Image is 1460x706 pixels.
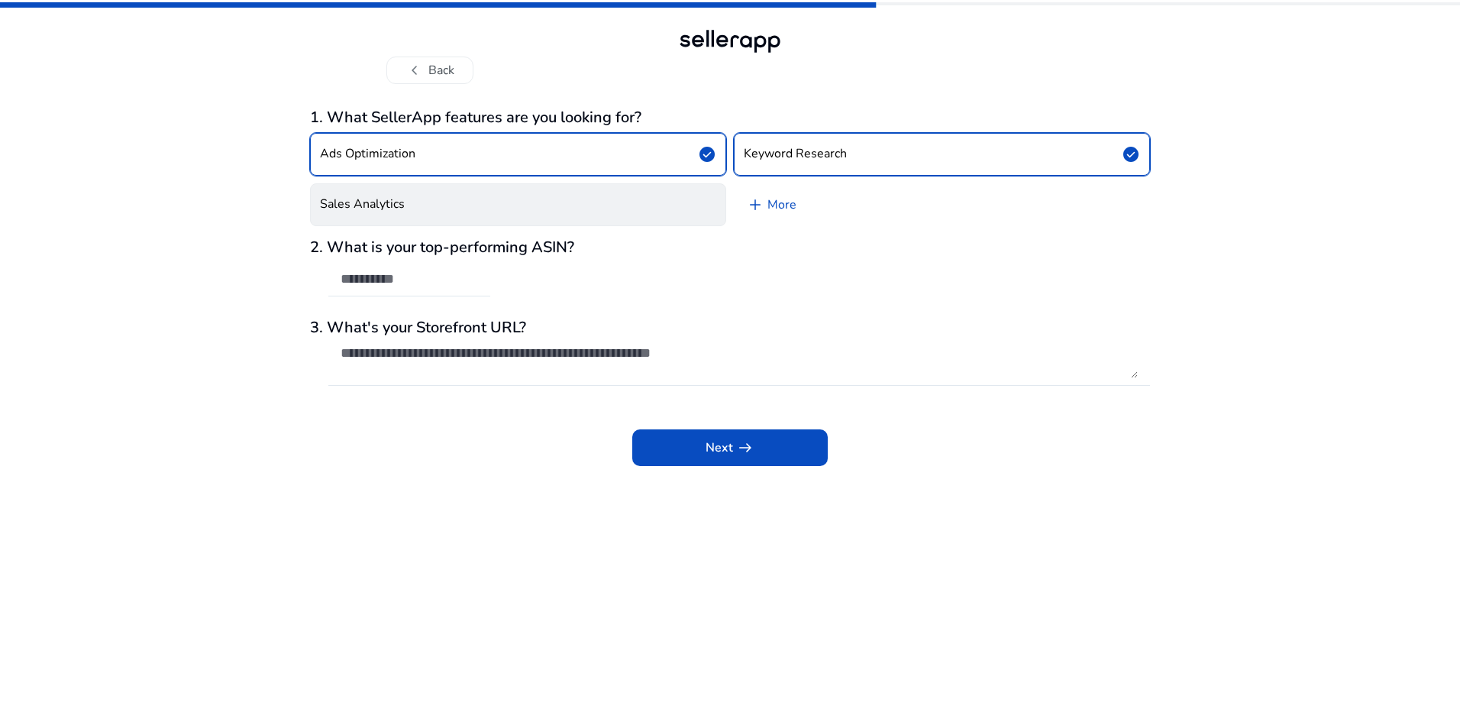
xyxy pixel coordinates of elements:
[320,197,405,212] h4: Sales Analytics
[310,238,1150,257] h3: 2. What is your top-performing ASIN?
[734,183,809,226] a: More
[706,439,754,457] span: Next
[405,61,424,79] span: chevron_left
[632,429,828,466] button: Nextarrow_right_alt
[1122,145,1140,164] span: check_circle
[310,183,726,226] button: Sales Analytics
[734,133,1150,176] button: Keyword Researchcheck_circle
[746,196,764,214] span: add
[310,133,726,176] button: Ads Optimizationcheck_circle
[736,439,754,457] span: arrow_right_alt
[698,145,716,164] span: check_circle
[744,147,847,161] h4: Keyword Research
[310,108,1150,127] h3: 1. What SellerApp features are you looking for?
[310,319,1150,337] h3: 3. What's your Storefront URL?
[386,57,473,84] button: chevron_leftBack
[320,147,415,161] h4: Ads Optimization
